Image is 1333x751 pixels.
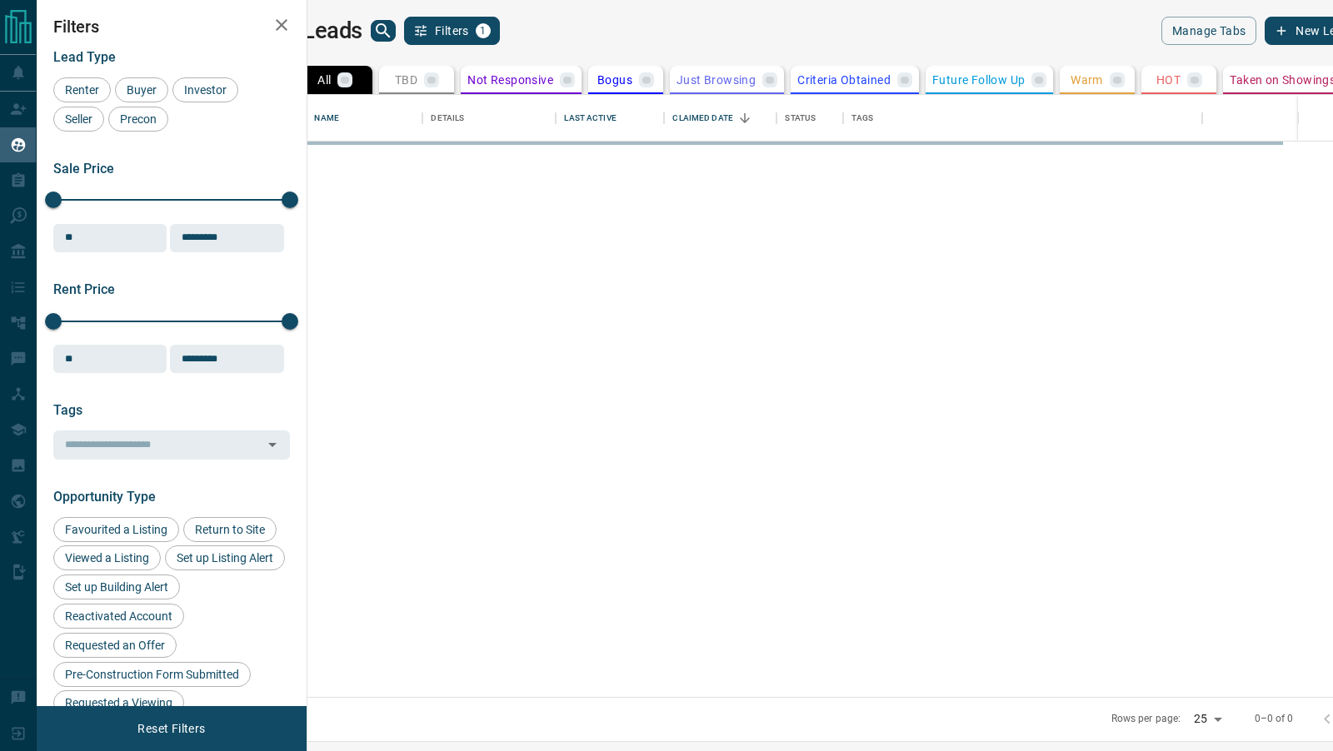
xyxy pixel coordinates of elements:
[59,609,178,623] span: Reactivated Account
[53,489,156,505] span: Opportunity Type
[797,74,891,86] p: Criteria Obtained
[59,580,174,594] span: Set up Building Alert
[395,74,417,86] p: TBD
[1156,74,1181,86] p: HOT
[59,696,178,709] span: Requested a Viewing
[676,74,756,86] p: Just Browsing
[785,95,816,142] div: Status
[127,714,216,743] button: Reset Filters
[53,545,161,570] div: Viewed a Listing
[53,161,114,177] span: Sale Price
[121,83,162,97] span: Buyer
[267,17,362,44] h1: My Leads
[53,77,111,102] div: Renter
[189,523,271,536] span: Return to Site
[53,574,180,599] div: Set up Building Alert
[851,95,873,142] div: Tags
[59,668,245,681] span: Pre-Construction Form Submitted
[477,25,489,37] span: 1
[53,633,177,658] div: Requested an Offer
[467,74,553,86] p: Not Responsive
[261,433,284,456] button: Open
[59,551,155,564] span: Viewed a Listing
[59,639,171,652] span: Requested an Offer
[1187,707,1227,731] div: 25
[114,112,162,126] span: Precon
[672,95,733,142] div: Claimed Date
[556,95,664,142] div: Last Active
[53,402,82,418] span: Tags
[108,107,168,132] div: Precon
[53,690,184,715] div: Requested a Viewing
[59,112,98,126] span: Seller
[564,95,616,142] div: Last Active
[53,17,290,37] h2: Filters
[1111,712,1181,726] p: Rows per page:
[932,74,1025,86] p: Future Follow Up
[183,517,277,542] div: Return to Site
[597,74,632,86] p: Bogus
[422,95,556,142] div: Details
[314,95,339,142] div: Name
[1255,712,1294,726] p: 0–0 of 0
[53,281,115,297] span: Rent Price
[664,95,776,142] div: Claimed Date
[53,662,251,687] div: Pre-Construction Form Submitted
[1071,74,1103,86] p: Warm
[165,545,285,570] div: Set up Listing Alert
[171,551,279,564] span: Set up Listing Alert
[53,517,179,542] div: Favourited a Listing
[53,107,104,132] div: Seller
[776,95,843,142] div: Status
[431,95,464,142] div: Details
[404,17,500,45] button: Filters1
[317,74,331,86] p: All
[843,95,1202,142] div: Tags
[59,83,105,97] span: Renter
[371,20,396,42] button: search button
[172,77,238,102] div: Investor
[53,604,184,629] div: Reactivated Account
[59,523,173,536] span: Favourited a Listing
[1161,17,1256,45] button: Manage Tabs
[306,95,422,142] div: Name
[115,77,168,102] div: Buyer
[733,107,756,130] button: Sort
[178,83,232,97] span: Investor
[53,49,116,65] span: Lead Type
